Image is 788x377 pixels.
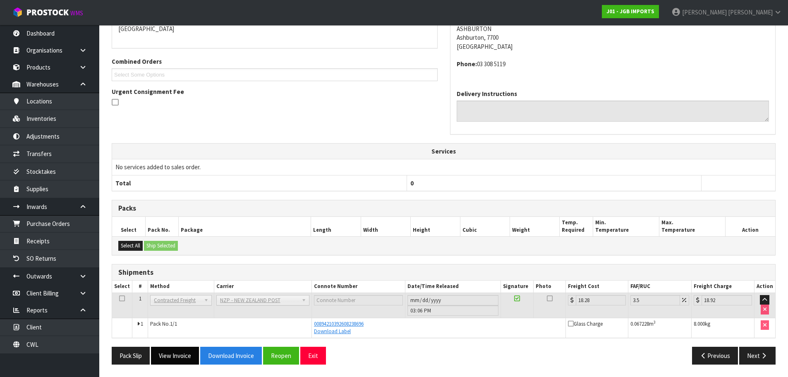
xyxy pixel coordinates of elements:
[148,318,312,337] td: Pack No.
[178,217,311,236] th: Package
[132,281,148,293] th: #
[361,217,410,236] th: Width
[118,204,769,212] h3: Packs
[692,318,754,337] td: kg
[560,217,593,236] th: Temp. Required
[659,217,725,236] th: Max. Temperature
[568,320,603,327] span: Glass Charge
[200,347,262,365] button: Download Invoice
[726,217,775,236] th: Action
[112,57,162,66] label: Combined Orders
[457,60,769,68] address: 03 308 5119
[692,281,754,293] th: Freight Charge
[144,241,178,251] button: Ship Selected
[112,87,184,96] label: Urgent Consignment Fee
[220,295,298,305] span: NZP - NEW ZEALAND POST
[112,281,132,293] th: Select
[141,320,143,327] span: 1
[628,281,692,293] th: FAF/RUC
[460,217,510,236] th: Cubic
[694,320,705,327] span: 8.000
[630,320,649,327] span: 0.067228
[118,241,143,251] button: Select All
[112,347,150,365] button: Pack Slip
[405,281,501,293] th: Date/Time Released
[148,281,214,293] th: Method
[630,295,680,305] input: Freight Adjustment
[112,159,775,175] td: No services added to sales order.
[314,320,364,327] a: 00894210392608238696
[314,328,351,335] a: Download Label
[654,319,656,325] sup: 3
[312,281,405,293] th: Connote Number
[151,347,199,365] button: View Invoice
[410,217,460,236] th: Height
[214,281,311,293] th: Carrier
[410,179,414,187] span: 0
[576,295,626,305] input: Freight Cost
[139,295,141,302] span: 1
[593,217,659,236] th: Min. Temperature
[170,320,177,327] span: 1/1
[12,7,23,17] img: cube-alt.png
[510,217,560,236] th: Weight
[112,175,407,191] th: Total
[457,89,517,98] label: Delivery Instructions
[728,8,773,16] span: [PERSON_NAME]
[739,347,776,365] button: Next
[154,295,200,305] span: Contracted Freight
[628,318,692,337] td: m
[118,269,769,276] h3: Shipments
[565,281,628,293] th: Freight Cost
[602,5,659,18] a: J01 - JGB IMPORTS
[311,217,361,236] th: Length
[606,8,654,15] strong: J01 - JGB IMPORTS
[314,295,403,305] input: Connote Number
[534,281,566,293] th: Photo
[300,347,326,365] button: Exit
[112,217,145,236] th: Select
[112,144,775,159] th: Services
[692,347,738,365] button: Previous
[145,217,178,236] th: Pack No.
[457,60,477,68] strong: phone
[501,281,533,293] th: Signature
[26,7,69,18] span: ProStock
[70,9,83,17] small: WMS
[263,347,299,365] button: Reopen
[702,295,752,305] input: Freight Charge
[754,281,775,293] th: Action
[682,8,727,16] span: [PERSON_NAME]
